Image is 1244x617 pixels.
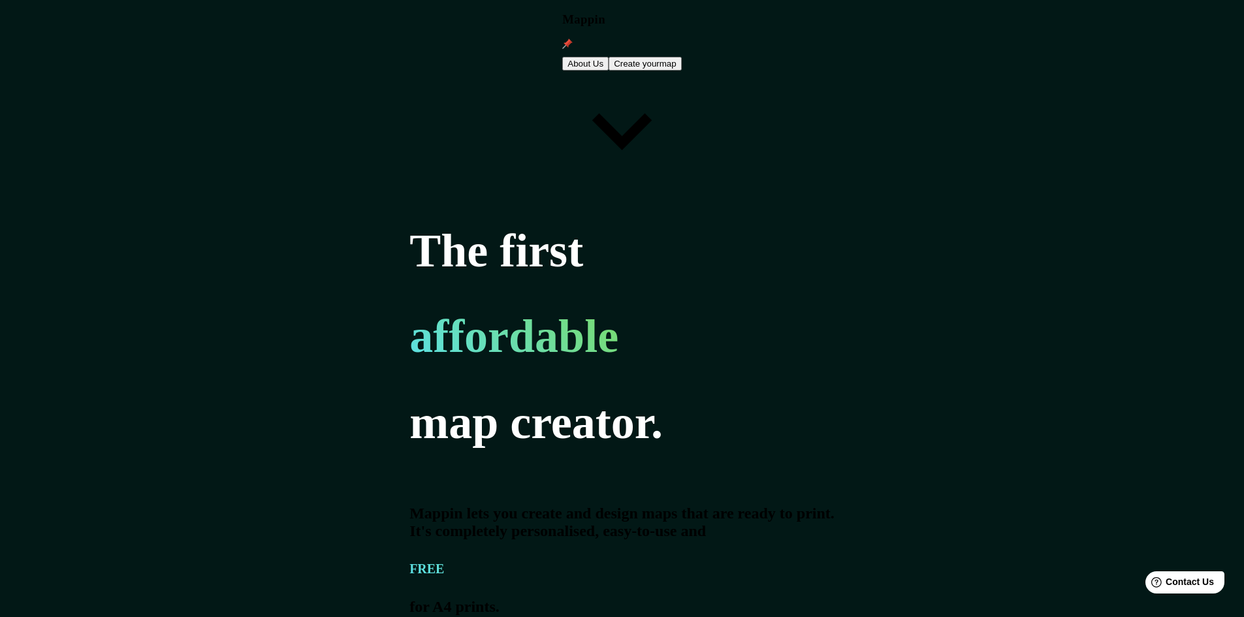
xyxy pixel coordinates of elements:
h1: affordable [409,309,663,364]
button: Create yourmap [609,57,682,71]
button: About Us [562,57,609,71]
img: mappin-pin [562,39,573,49]
h2: Mappin lets you create and design maps that are ready to print. It's completely personalised, eas... [409,505,835,616]
h1: The first map creator. [409,224,663,460]
iframe: Help widget launcher [1128,566,1230,603]
h3: Mappin [562,12,681,27]
h5: FREE [409,562,835,577]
